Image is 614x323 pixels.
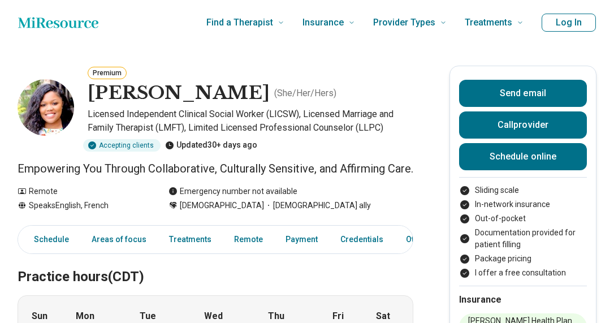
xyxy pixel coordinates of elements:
[459,184,587,279] ul: Payment options
[459,80,587,107] button: Send email
[18,161,413,176] p: Empowering You Through Collaborative, Culturally Sensitive, and Affirming Care.
[83,139,161,152] div: Accepting clients
[88,67,127,79] button: Premium
[206,15,273,31] span: Find a Therapist
[459,213,587,225] li: Out-of-pocket
[376,309,390,323] strong: Sat
[18,11,98,34] a: Home page
[465,15,512,31] span: Treatments
[18,186,146,197] div: Remote
[334,228,390,251] a: Credentials
[459,227,587,251] li: Documentation provided for patient filling
[165,139,257,152] div: Updated 30+ days ago
[279,228,325,251] a: Payment
[459,199,587,210] li: In-network insurance
[542,14,596,32] button: Log In
[162,228,218,251] a: Treatments
[264,200,371,212] span: [DEMOGRAPHIC_DATA] ally
[332,309,344,323] strong: Fri
[85,228,153,251] a: Areas of focus
[18,200,146,212] div: Speaks English, French
[140,309,156,323] strong: Tue
[168,186,297,197] div: Emergency number not available
[180,200,264,212] span: [DEMOGRAPHIC_DATA]
[204,309,223,323] strong: Wed
[459,267,587,279] li: I offer a free consultation
[459,184,587,196] li: Sliding scale
[20,228,76,251] a: Schedule
[32,309,47,323] strong: Sun
[459,293,587,307] h2: Insurance
[459,111,587,139] button: Callprovider
[302,15,344,31] span: Insurance
[459,143,587,170] a: Schedule online
[76,309,94,323] strong: Mon
[274,87,336,100] p: ( She/Her/Hers )
[18,79,74,136] img: Briana Thomas, Licensed Independent Clinical Social Worker (LICSW)
[399,228,440,251] a: Other
[18,240,413,287] h2: Practice hours (CDT)
[373,15,435,31] span: Provider Types
[88,81,270,105] h1: [PERSON_NAME]
[268,309,284,323] strong: Thu
[88,107,413,135] p: Licensed Independent Clinical Social Worker (LICSW), Licensed Marriage and Family Therapist (LMFT...
[227,228,270,251] a: Remote
[459,253,587,265] li: Package pricing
